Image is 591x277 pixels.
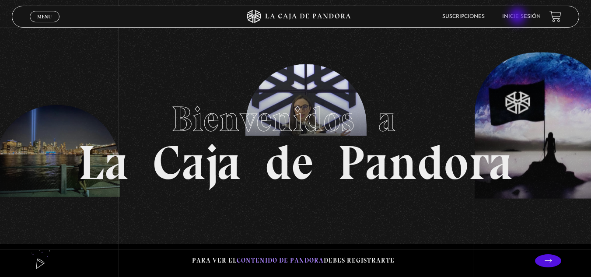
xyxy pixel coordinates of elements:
p: Para ver el debes registrarte [192,255,395,266]
h1: La Caja de Pandora [78,91,513,187]
span: contenido de Pandora [237,256,324,264]
a: View your shopping cart [549,11,561,22]
a: Inicie sesión [502,14,541,19]
span: Cerrar [34,21,55,27]
a: Suscripciones [442,14,485,19]
span: Bienvenidos a [171,98,420,140]
span: Menu [37,14,52,19]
